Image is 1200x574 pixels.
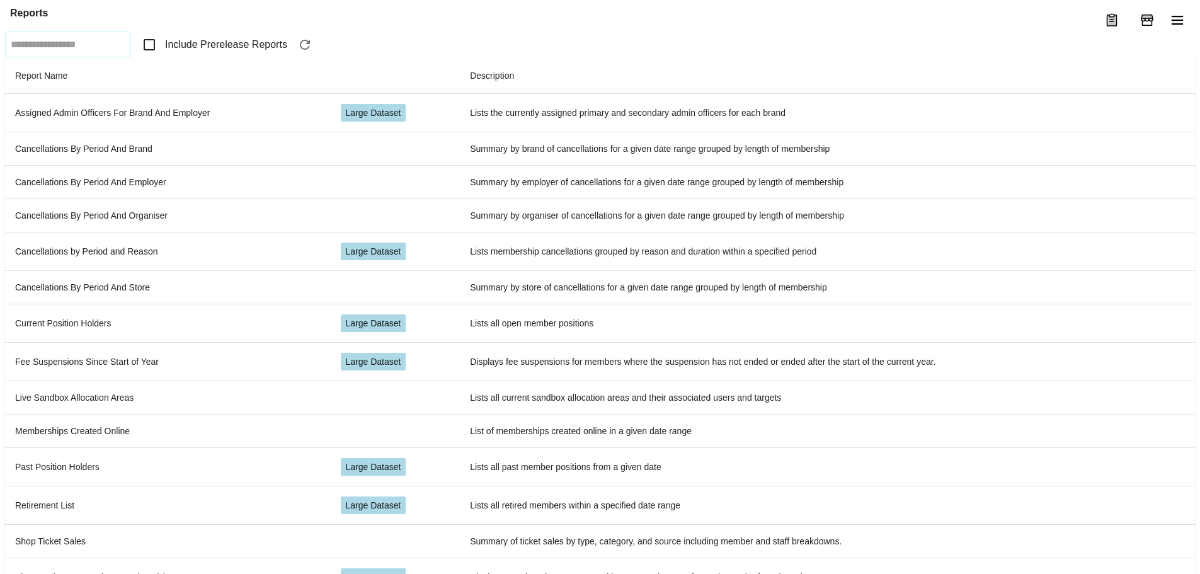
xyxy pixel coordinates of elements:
td: Lists the currently assigned primary and secondary admin officers for each brand [460,93,1195,132]
td: Cancellations By Period And Employer [5,165,331,198]
span: Large Dataset [346,317,401,330]
td: Current Position Holders [5,304,331,342]
td: Assigned Admin Officers For Brand And Employer [5,93,331,132]
span: Large Dataset [346,106,401,119]
button: menu [1162,5,1192,35]
td: Live Sandbox Allocation Areas [5,381,331,414]
td: Lists all retired members within a specified date range [460,486,1195,524]
td: Summary of ticket sales by type, category, and source including member and staff breakdowns. [460,524,1195,558]
td: Lists membership cancellations grouped by reason and duration within a specified period [460,232,1195,270]
span: Large Dataset [346,461,401,473]
td: Lists all open member positions [460,304,1195,342]
td: List of memberships created online in a given date range [460,414,1195,447]
button: menu [1097,5,1127,35]
td: Displays fee suspensions for members where the suspension has not ended or ended after the start ... [460,342,1195,381]
td: Lists all past member positions from a given date [460,447,1195,486]
td: Lists all current sandbox allocation areas and their associated users and targets [460,381,1195,414]
td: Summary by brand of cancellations for a given date range grouped by length of membership [460,132,1195,165]
span: Large Dataset [346,245,401,258]
td: Fee Suspensions Since Start of Year [5,342,331,381]
td: Summary by employer of cancellations for a given date range grouped by length of membership [460,165,1195,198]
span: Large Dataset [346,355,401,368]
button: Add Store Visit [1132,5,1162,35]
td: Summary by organiser of cancellations for a given date range grouped by length of membership [460,198,1195,232]
span: Large Dataset [346,499,401,512]
td: Cancellations By Period And Store [5,270,331,304]
td: Memberships Created Online [5,414,331,447]
th: Report Name [5,58,331,94]
td: Shop Ticket Sales [5,524,331,558]
span: Include Prerelease Reports [165,37,287,52]
td: Past Position Holders [5,447,331,486]
td: Cancellations By Period And Brand [5,132,331,165]
td: Cancellations by Period and Reason [5,232,331,270]
td: Summary by store of cancellations for a given date range grouped by length of membership [460,270,1195,304]
td: Retirement List [5,486,331,524]
th: Description [460,58,1195,94]
td: Cancellations By Period And Organiser [5,198,331,232]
